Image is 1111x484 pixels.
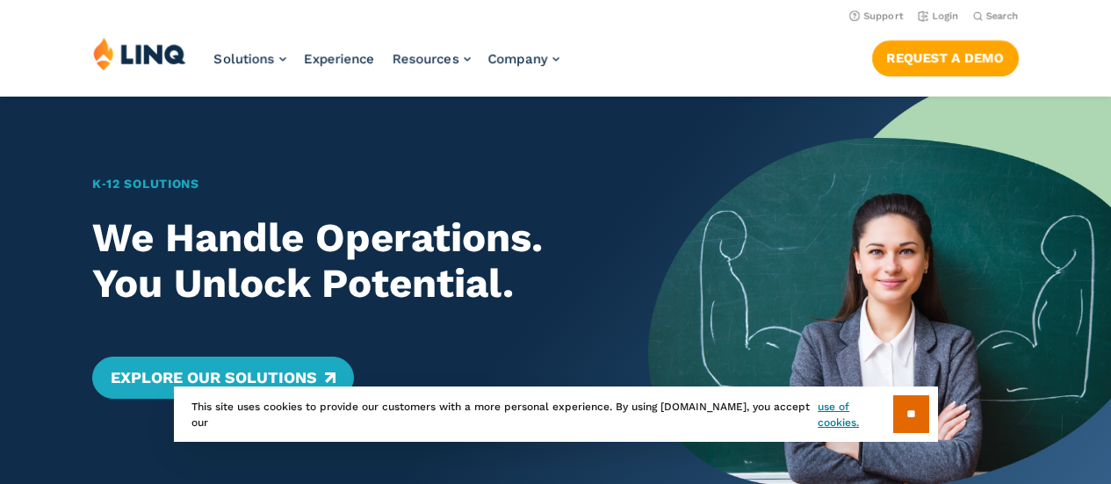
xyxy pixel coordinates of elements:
[872,37,1019,76] nav: Button Navigation
[393,51,459,67] span: Resources
[973,10,1019,23] button: Open Search Bar
[174,386,938,442] div: This site uses cookies to provide our customers with a more personal experience. By using [DOMAIN...
[818,399,892,430] a: use of cookies.
[488,51,559,67] a: Company
[304,51,375,67] a: Experience
[849,11,904,22] a: Support
[214,37,559,95] nav: Primary Navigation
[93,37,186,70] img: LINQ | K‑12 Software
[92,357,353,399] a: Explore Our Solutions
[918,11,959,22] a: Login
[986,11,1019,22] span: Search
[92,175,602,193] h1: K‑12 Solutions
[214,51,275,67] span: Solutions
[214,51,286,67] a: Solutions
[488,51,548,67] span: Company
[872,40,1019,76] a: Request a Demo
[92,215,602,307] h2: We Handle Operations. You Unlock Potential.
[393,51,471,67] a: Resources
